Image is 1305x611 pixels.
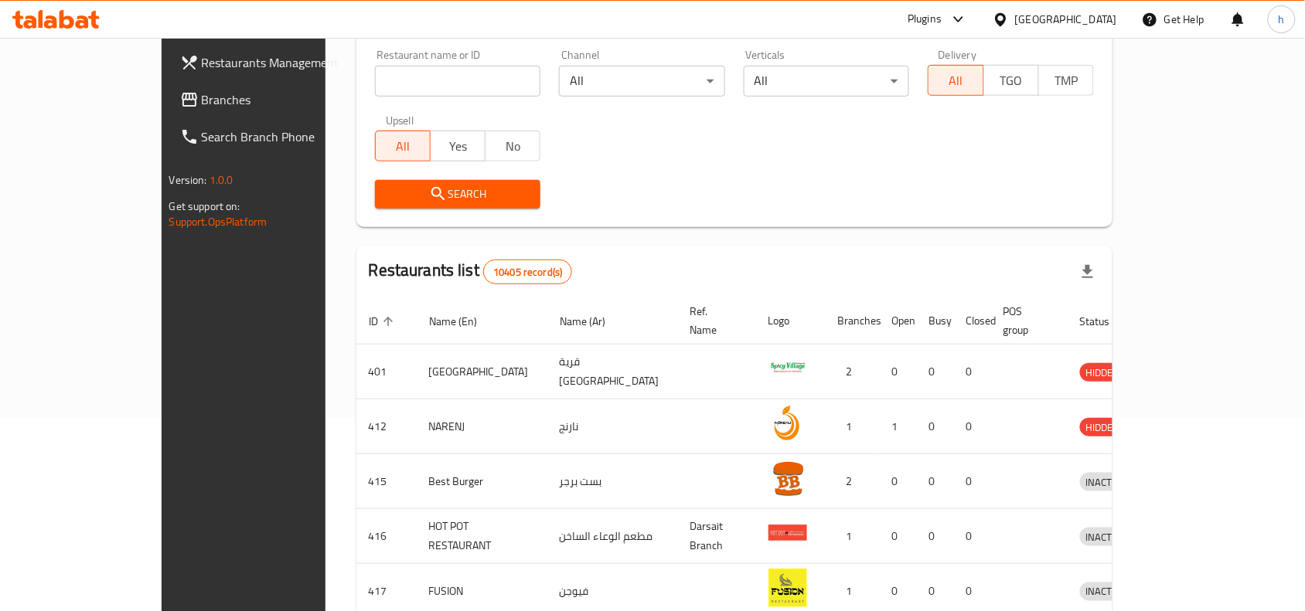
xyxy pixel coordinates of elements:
td: 0 [917,454,954,509]
td: Best Burger [417,454,547,509]
td: 0 [917,509,954,564]
span: Status [1080,312,1130,331]
input: Search for restaurant name or ID.. [375,66,541,97]
td: 1 [826,509,880,564]
img: FUSION [768,569,807,607]
span: Search Branch Phone [202,127,367,146]
button: No [485,131,540,161]
img: NARENJ [768,404,807,443]
span: Name (Ar) [560,312,625,331]
span: Ref. Name [690,302,738,339]
td: قرية [GEOGRAPHIC_DATA] [547,345,678,399]
span: Get support on: [169,196,240,216]
td: 412 [356,399,417,454]
label: Upsell [386,115,414,126]
div: HIDDEN [1080,418,1126,436]
span: INACTIVE [1080,528,1133,546]
a: Branches [168,81,380,118]
img: Best Burger [768,459,807,497]
span: 1.0.0 [210,170,233,190]
span: HIDDEN [1080,364,1126,382]
a: Support.OpsPlatform [169,212,267,232]
div: [GEOGRAPHIC_DATA] [1015,11,1117,28]
td: NARENJ [417,399,547,454]
td: 0 [880,345,917,399]
td: 0 [954,399,991,454]
span: All [382,135,424,158]
td: نارنج [547,399,678,454]
div: Plugins [908,10,942,29]
td: HOT POT RESTAURANT [417,509,547,564]
td: 401 [356,345,417,399]
td: 416 [356,509,417,564]
span: 10405 record(s) [484,265,571,280]
td: [GEOGRAPHIC_DATA] [417,345,547,399]
td: 2 [826,345,880,399]
span: Version: [169,170,207,190]
td: 0 [954,509,991,564]
td: 0 [880,509,917,564]
td: 0 [917,345,954,399]
div: HIDDEN [1080,363,1126,382]
div: INACTIVE [1080,528,1133,546]
span: All [935,70,977,92]
div: Total records count [483,260,572,284]
span: Name (En) [429,312,497,331]
td: 2 [826,454,880,509]
a: Restaurants Management [168,44,380,81]
button: Search [375,180,541,209]
span: Branches [202,90,367,109]
span: ID [369,312,398,331]
button: TMP [1038,65,1094,96]
span: POS group [1003,302,1049,339]
td: 0 [917,399,954,454]
td: 0 [954,345,991,399]
span: Restaurants Management [202,53,367,72]
button: Yes [430,131,486,161]
span: INACTIVE [1080,474,1133,491]
a: Search Branch Phone [168,118,380,155]
label: Delivery [939,49,977,60]
button: All [928,65,983,96]
span: h [1279,11,1285,28]
span: TGO [990,70,1033,92]
button: TGO [983,65,1039,96]
th: Logo [756,297,826,345]
th: Branches [826,297,880,345]
span: INACTIVE [1080,582,1133,600]
td: Darsait Branch [678,509,756,564]
td: بست برجر [547,454,678,509]
td: 1 [826,399,880,454]
td: 1 [880,399,917,454]
div: Export file [1069,253,1106,290]
h2: Restaurants list [369,259,573,284]
th: Busy [917,297,954,345]
span: No [492,135,534,158]
img: Spicy Village [768,349,807,388]
button: All [375,131,431,161]
div: INACTIVE [1080,473,1133,491]
span: TMP [1045,70,1088,92]
span: Yes [437,135,479,158]
span: HIDDEN [1080,419,1126,436]
th: Open [880,297,917,345]
th: Closed [954,297,991,345]
td: 0 [880,454,917,509]
div: All [744,66,910,97]
td: 415 [356,454,417,509]
td: 0 [954,454,991,509]
span: Search [387,185,529,204]
div: All [559,66,725,97]
img: HOT POT RESTAURANT [768,514,807,552]
td: مطعم الوعاء الساخن [547,509,678,564]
